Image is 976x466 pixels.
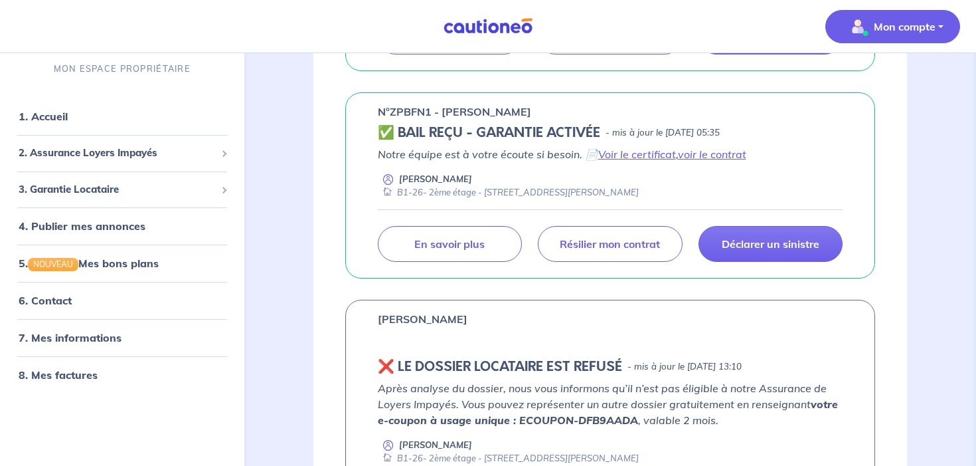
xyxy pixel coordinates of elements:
div: 8. Mes factures [5,362,239,388]
a: Voir le certificat [598,148,676,161]
div: state: REJECTED, Context: NEW,CHOOSE-CERTIFICATE,ALONE,LESSOR-DOCUMENTS [378,359,843,375]
a: 1. Accueil [19,110,68,123]
span: 2. Assurance Loyers Impayés [19,146,216,161]
a: 6. Contact [19,294,72,307]
p: - mis à jour le [DATE] 05:35 [606,126,720,140]
div: B1-26- 2ème étage - [STREET_ADDRESS][PERSON_NAME] [378,186,639,199]
div: 6. Contact [5,287,239,314]
p: [PERSON_NAME] [399,439,472,451]
a: 5.NOUVEAUMes bons plans [19,257,159,270]
p: Déclarer un sinistre [722,237,819,251]
div: 4. Publier mes annonces [5,213,239,239]
p: n°ZPBFN1 - [PERSON_NAME] [378,104,531,120]
div: 7. Mes informations [5,324,239,351]
p: Après analyse du dossier, nous vous informons qu’il n’est pas éligible à notre Assurance de Loyer... [378,380,843,428]
a: 8. Mes factures [19,368,98,382]
div: 1. Accueil [5,103,239,130]
div: B1-26- 2ème étage - [STREET_ADDRESS][PERSON_NAME] [378,452,639,465]
p: [PERSON_NAME] [378,311,467,327]
p: - mis à jour le [DATE] 13:10 [627,360,742,374]
p: En savoir plus [414,237,485,251]
div: state: CONTRACT-VALIDATED, Context: NEW,CHOOSE-CERTIFICATE,ALONE,LESSOR-DOCUMENTS [378,125,843,141]
p: Mon compte [874,19,935,35]
a: 7. Mes informations [19,331,122,344]
p: [PERSON_NAME] [399,173,472,185]
button: illu_account_valid_menu.svgMon compte [825,10,960,43]
p: Résilier mon contrat [560,237,660,251]
img: illu_account_valid_menu.svg [847,16,868,37]
a: Déclarer un sinistre [698,226,843,262]
div: 5.NOUVEAUMes bons plans [5,250,239,277]
a: 4. Publier mes annonces [19,219,145,233]
p: MON ESPACE PROPRIÉTAIRE [54,62,191,75]
a: En savoir plus [378,226,522,262]
h5: ✅ BAIL REÇU - GARANTIE ACTIVÉE [378,125,600,141]
h5: ❌️️ LE DOSSIER LOCATAIRE EST REFUSÉ [378,359,622,375]
img: Cautioneo [438,18,538,35]
div: 3. Garantie Locataire [5,177,239,203]
div: 2. Assurance Loyers Impayés [5,140,239,166]
span: 3. Garantie Locataire [19,182,216,197]
a: voir le contrat [678,148,746,161]
p: Notre équipe est à votre écoute si besoin. 📄 , [378,146,843,162]
a: Résilier mon contrat [538,226,682,262]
